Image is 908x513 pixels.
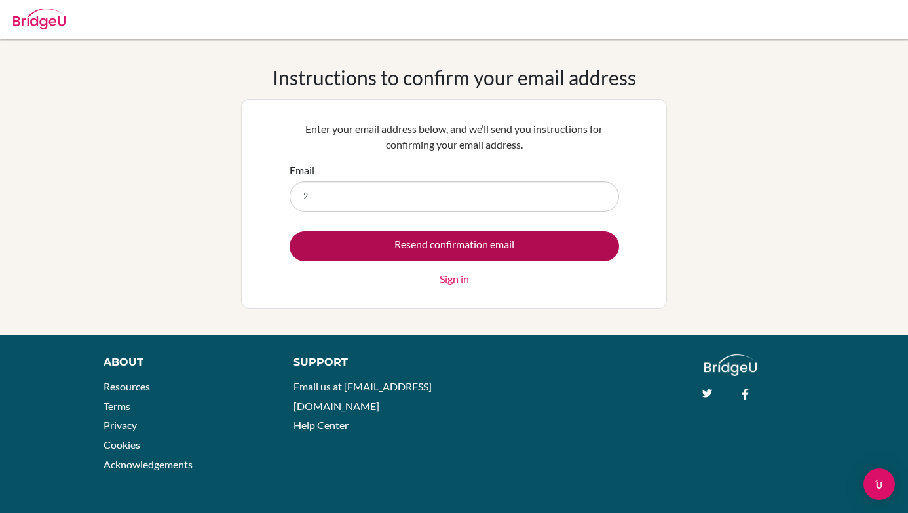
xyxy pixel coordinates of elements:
p: Enter your email address below, and we’ll send you instructions for confirming your email address. [290,121,619,153]
div: Support [293,354,441,370]
a: Privacy [104,419,137,431]
img: logo_white@2x-f4f0deed5e89b7ecb1c2cc34c3e3d731f90f0f143d5ea2071677605dd97b5244.png [704,354,757,376]
a: Cookies [104,438,140,451]
a: Help Center [293,419,349,431]
div: Open Intercom Messenger [863,468,895,500]
a: Terms [104,400,130,412]
a: Resources [104,380,150,392]
div: About [104,354,264,370]
a: Acknowledgements [104,458,193,470]
img: Bridge-U [13,9,66,29]
a: Email us at [EMAIL_ADDRESS][DOMAIN_NAME] [293,380,432,412]
a: Sign in [440,271,469,287]
label: Email [290,162,314,178]
h1: Instructions to confirm your email address [273,66,636,89]
input: Resend confirmation email [290,231,619,261]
